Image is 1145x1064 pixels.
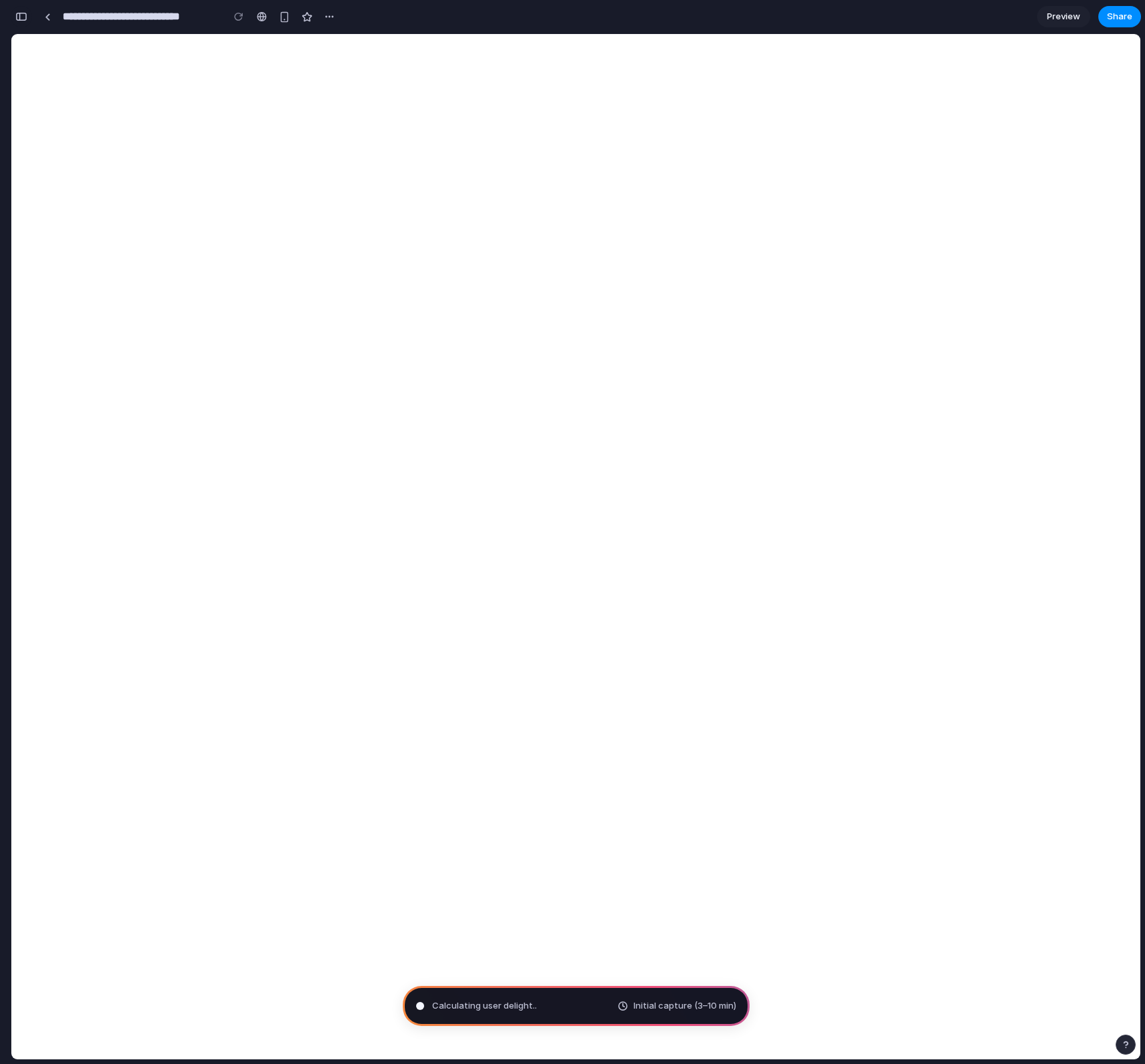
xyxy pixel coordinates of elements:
span: Share [1107,10,1132,23]
button: Share [1098,6,1141,27]
span: Initial capture (3–10 min) [634,999,736,1013]
span: Preview [1047,10,1080,23]
a: Preview [1037,6,1090,27]
span: Calculating user delight .. [432,999,537,1013]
